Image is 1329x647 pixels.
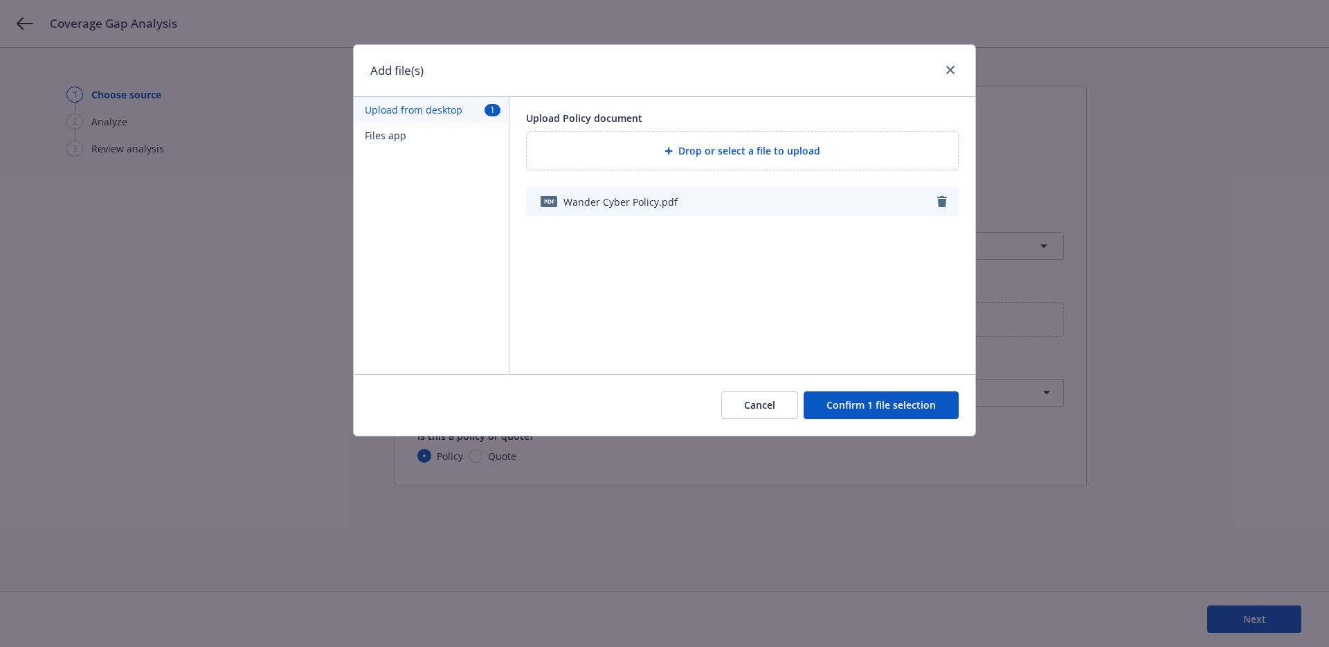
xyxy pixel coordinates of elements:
[678,143,820,158] span: Drop or select a file to upload
[354,123,509,148] button: Files app
[541,196,557,206] span: pdf
[354,97,509,123] button: Upload from desktop1
[942,62,959,78] a: close
[721,391,798,419] button: Cancel
[370,62,424,80] h1: Add file(s)
[526,111,959,125] div: Upload Policy document
[563,195,678,209] span: Wander Cyber Policy.pdf
[485,104,500,116] span: 1
[804,391,959,419] button: Confirm 1 file selection
[526,131,959,170] div: Drop or select a file to upload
